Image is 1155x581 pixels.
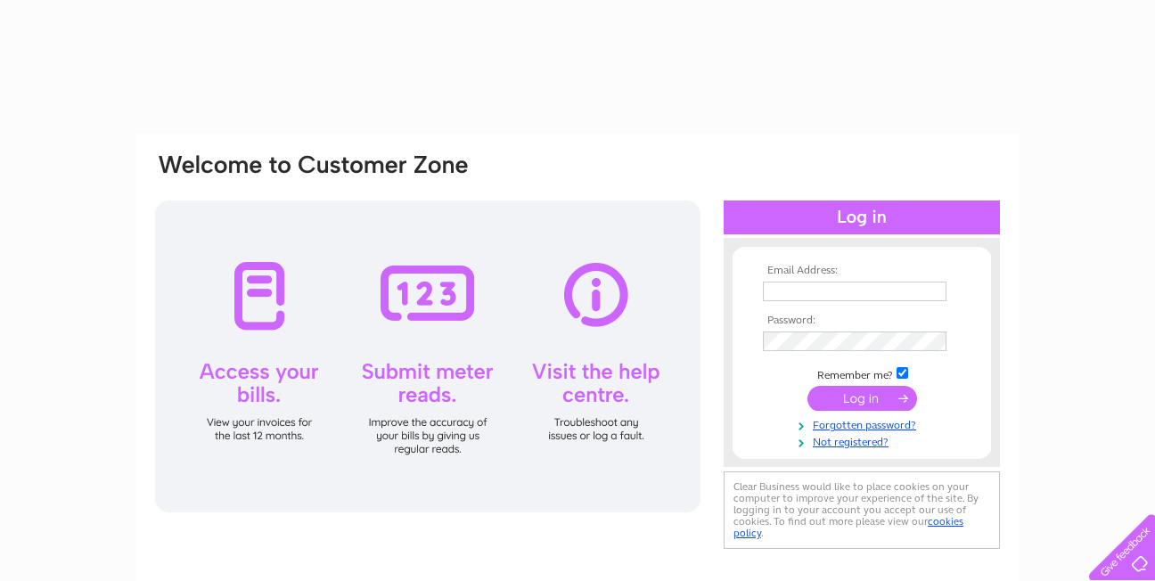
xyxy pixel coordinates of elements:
[758,364,965,382] td: Remember me?
[758,265,965,277] th: Email Address:
[763,415,965,432] a: Forgotten password?
[733,515,963,539] a: cookies policy
[763,432,965,449] a: Not registered?
[724,471,1000,549] div: Clear Business would like to place cookies on your computer to improve your experience of the sit...
[758,315,965,327] th: Password:
[807,386,917,411] input: Submit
